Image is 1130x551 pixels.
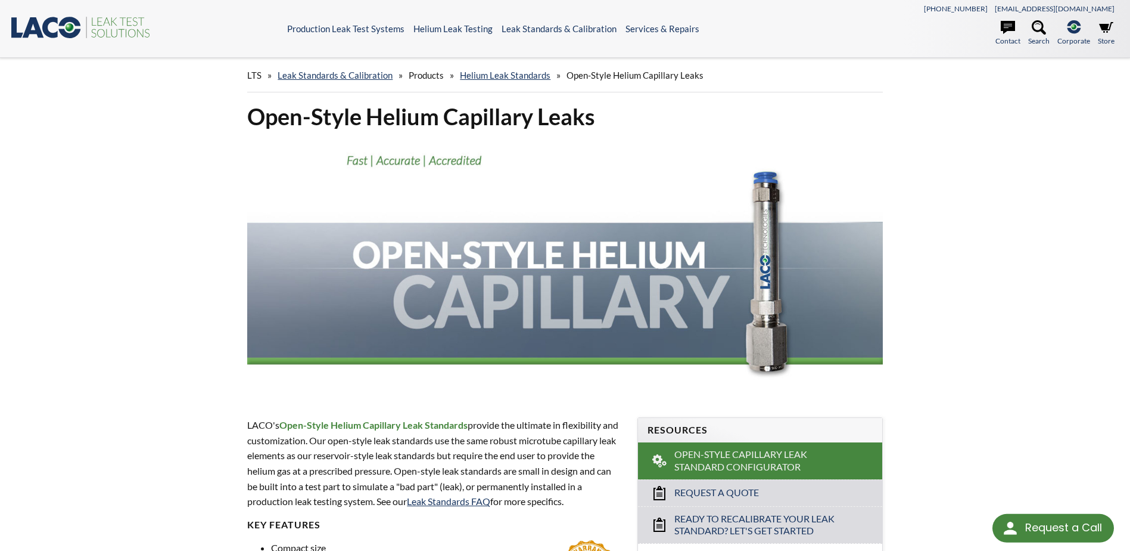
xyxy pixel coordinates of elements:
[247,141,882,395] img: Open-Style Helium Capillary header
[413,23,493,34] a: Helium Leak Testing
[278,70,393,81] a: Leak Standards & Calibration
[1057,35,1090,47] span: Corporate
[638,479,882,506] a: Request a Quote
[924,4,988,13] a: [PHONE_NUMBER]
[1098,20,1115,47] a: Store
[995,4,1115,13] a: [EMAIL_ADDRESS][DOMAIN_NAME]
[247,419,279,431] span: LACO's
[279,419,468,431] strong: Open-Style Helium Capillary Leak Standards
[995,20,1020,47] a: Contact
[992,514,1114,543] div: Request a Call
[247,417,622,509] p: provide the ultimate in flexibility and customization. Our open-style leak standards use the same...
[638,442,882,479] a: Open-Style Capillary Leak Standard Configurator
[674,487,759,499] span: Request a Quote
[566,70,703,81] span: Open-Style Helium Capillary Leaks
[1001,519,1020,538] img: round button
[460,70,550,81] a: Helium Leak Standards
[1028,20,1050,47] a: Search
[674,448,847,473] span: Open-Style Capillary Leak Standard Configurator
[287,23,404,34] a: Production Leak Test Systems
[247,70,262,81] span: LTS
[648,424,873,437] h4: Resources
[1025,514,1102,541] div: Request a Call
[674,513,847,538] span: Ready to Recalibrate Your Leak Standard? Let's Get Started
[247,519,622,531] h4: Key FEATURES
[409,70,444,81] span: Products
[502,23,617,34] a: Leak Standards & Calibration
[638,506,882,544] a: Ready to Recalibrate Your Leak Standard? Let's Get Started
[407,496,490,507] a: Leak Standards FAQ
[247,102,882,131] h1: Open-Style Helium Capillary Leaks
[625,23,699,34] a: Services & Repairs
[247,58,882,92] div: » » » »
